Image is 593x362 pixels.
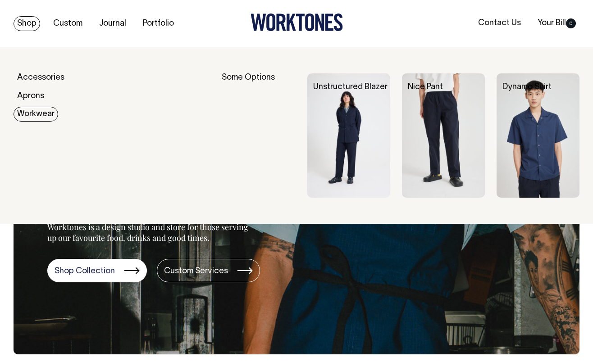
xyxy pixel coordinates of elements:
div: Some Options [222,73,295,198]
img: Unstructured Blazer [307,73,390,198]
a: Portfolio [139,16,178,31]
img: Nice Pant [402,73,485,198]
a: Contact Us [474,16,525,31]
a: Nice Pant [408,83,443,91]
a: Accessories [14,70,68,85]
a: Unstructured Blazer [313,83,388,91]
a: Journal [96,16,130,31]
a: Your Bill0 [534,16,579,31]
img: Dynamo Shirt [497,73,579,198]
a: Aprons [14,89,48,104]
a: Dynamo Shirt [502,83,552,91]
a: Workwear [14,107,58,122]
span: 0 [566,18,576,28]
a: Shop [14,16,40,31]
p: Worktones is a design studio and store for those serving up our favourite food, drinks and good t... [47,222,252,243]
a: Custom [50,16,86,31]
a: Custom Services [157,259,260,282]
a: Shop Collection [47,259,147,282]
